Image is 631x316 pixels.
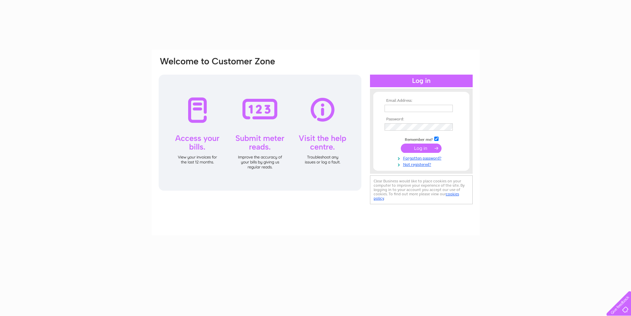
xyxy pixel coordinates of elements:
[370,175,473,204] div: Clear Business would like to place cookies on your computer to improve your experience of the sit...
[383,98,460,103] th: Email Address:
[374,192,459,201] a: cookies policy
[385,161,460,167] a: Not registered?
[383,136,460,142] td: Remember me?
[383,117,460,122] th: Password:
[385,155,460,161] a: Forgotten password?
[401,144,442,153] input: Submit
